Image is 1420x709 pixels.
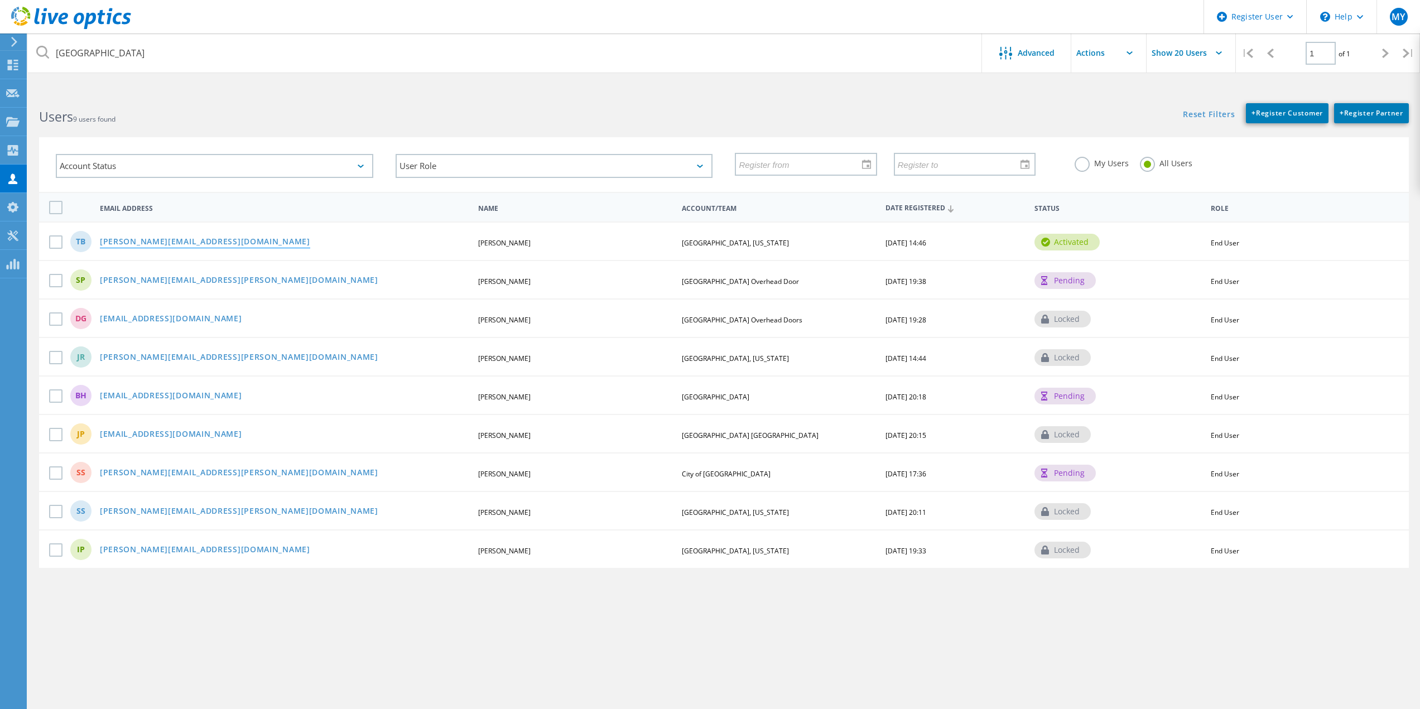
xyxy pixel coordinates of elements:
span: Advanced [1018,49,1055,57]
span: [DATE] 19:33 [885,546,926,556]
span: End User [1211,354,1239,363]
span: [DATE] 14:46 [885,238,926,248]
span: Status [1034,205,1201,212]
div: pending [1034,388,1096,404]
label: All Users [1140,157,1192,167]
span: End User [1211,508,1239,517]
span: [PERSON_NAME] [478,431,531,440]
span: [PERSON_NAME] [478,315,531,325]
span: Register Customer [1251,108,1323,118]
a: Reset Filters [1183,110,1235,120]
span: IP [77,546,85,553]
a: [PERSON_NAME][EMAIL_ADDRESS][PERSON_NAME][DOMAIN_NAME] [100,276,378,286]
a: [EMAIL_ADDRESS][DOMAIN_NAME] [100,430,242,440]
div: locked [1034,503,1091,520]
a: [EMAIL_ADDRESS][DOMAIN_NAME] [100,392,242,401]
span: MY [1392,12,1405,21]
label: My Users [1075,157,1129,167]
span: SS [76,469,85,476]
span: [PERSON_NAME] [478,238,531,248]
span: Date Registered [885,205,1025,212]
input: Register to [895,153,1027,175]
input: Search users by name, email, company, etc. [28,33,983,73]
span: [DATE] 20:18 [885,392,926,402]
span: End User [1211,315,1239,325]
a: Live Optics Dashboard [11,23,131,31]
span: [PERSON_NAME] [478,546,531,556]
span: Role [1211,205,1392,212]
span: BH [75,392,86,399]
span: [GEOGRAPHIC_DATA] Overhead Doors [682,315,802,325]
span: [GEOGRAPHIC_DATA], [US_STATE] [682,238,789,248]
span: Email Address [100,205,469,212]
a: [PERSON_NAME][EMAIL_ADDRESS][PERSON_NAME][DOMAIN_NAME] [100,469,378,478]
span: [GEOGRAPHIC_DATA], [US_STATE] [682,508,789,517]
span: DG [75,315,86,322]
span: Name [478,205,672,212]
span: End User [1211,469,1239,479]
span: [PERSON_NAME] [478,277,531,286]
span: End User [1211,431,1239,440]
input: Register from [736,153,868,175]
span: End User [1211,277,1239,286]
span: SS [76,507,85,515]
div: locked [1034,311,1091,327]
span: [PERSON_NAME] [478,508,531,517]
span: [GEOGRAPHIC_DATA] [GEOGRAPHIC_DATA] [682,431,819,440]
div: locked [1034,349,1091,366]
span: [GEOGRAPHIC_DATA], [US_STATE] [682,546,789,556]
div: | [1236,33,1259,73]
a: [PERSON_NAME][EMAIL_ADDRESS][DOMAIN_NAME] [100,546,310,555]
div: | [1397,33,1420,73]
span: [GEOGRAPHIC_DATA] [682,392,749,402]
span: [DATE] 19:28 [885,315,926,325]
span: tb [76,238,85,245]
span: [PERSON_NAME] [478,354,531,363]
b: + [1251,108,1256,118]
span: [DATE] 19:38 [885,277,926,286]
span: SP [76,276,85,284]
span: Account/Team [682,205,876,212]
span: City of [GEOGRAPHIC_DATA] [682,469,771,479]
a: [EMAIL_ADDRESS][DOMAIN_NAME] [100,315,242,324]
div: pending [1034,465,1096,481]
span: [PERSON_NAME] [478,469,531,479]
a: [PERSON_NAME][EMAIL_ADDRESS][DOMAIN_NAME] [100,238,310,247]
span: JR [77,353,85,361]
div: pending [1034,272,1096,289]
span: [GEOGRAPHIC_DATA], [US_STATE] [682,354,789,363]
a: +Register Partner [1334,103,1409,123]
span: Register Partner [1340,108,1403,118]
a: +Register Customer [1246,103,1328,123]
span: JP [77,430,85,438]
span: End User [1211,238,1239,248]
span: [DATE] 17:36 [885,469,926,479]
a: [PERSON_NAME][EMAIL_ADDRESS][PERSON_NAME][DOMAIN_NAME] [100,507,378,517]
div: locked [1034,426,1091,443]
div: activated [1034,234,1100,250]
span: [DATE] 14:44 [885,354,926,363]
span: of 1 [1339,49,1350,59]
span: 9 users found [73,114,115,124]
span: End User [1211,546,1239,556]
span: [DATE] 20:15 [885,431,926,440]
span: End User [1211,392,1239,402]
b: Users [39,108,73,126]
b: + [1340,108,1344,118]
svg: \n [1320,12,1330,22]
div: locked [1034,542,1091,558]
div: User Role [396,154,713,178]
div: Account Status [56,154,373,178]
span: [DATE] 20:11 [885,508,926,517]
span: [PERSON_NAME] [478,392,531,402]
a: [PERSON_NAME][EMAIL_ADDRESS][PERSON_NAME][DOMAIN_NAME] [100,353,378,363]
span: [GEOGRAPHIC_DATA] Overhead Door [682,277,799,286]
